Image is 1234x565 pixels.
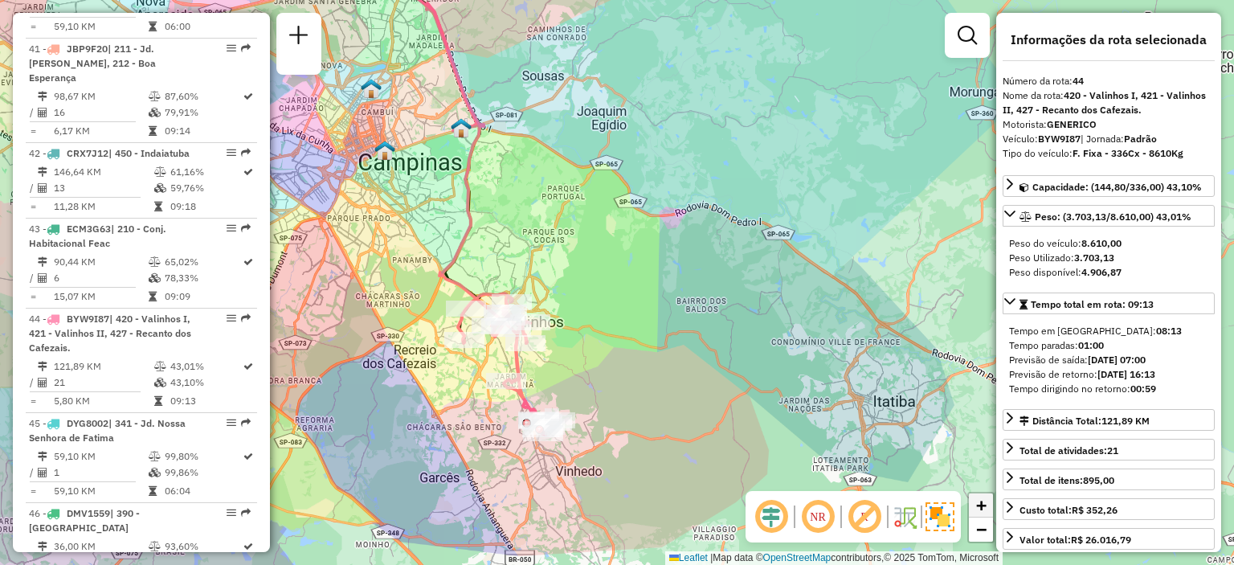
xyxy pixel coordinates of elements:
[154,378,166,387] i: % de utilização da cubagem
[1032,181,1202,193] span: Capacidade: (144,80/336,00) 43,10%
[752,497,791,536] span: Ocultar deslocamento
[29,123,37,139] td: =
[149,22,157,31] i: Tempo total em rota
[29,180,37,196] td: /
[710,552,713,563] span: |
[669,552,708,563] a: Leaflet
[29,393,37,409] td: =
[149,468,161,477] i: % de utilização da cubagem
[38,167,47,177] i: Distância Total
[29,483,37,499] td: =
[243,362,253,371] i: Rota otimizada
[164,270,242,286] td: 78,33%
[1003,205,1215,227] a: Peso: (3.703,13/8.610,00) 43,01%
[67,147,108,159] span: CRX7J12
[1009,251,1208,265] div: Peso Utilizado:
[1078,339,1104,351] strong: 01:00
[1047,118,1097,130] strong: GENERICO
[243,542,253,551] i: Rota otimizada
[361,78,382,99] img: 602 UDC Light Taquaral
[53,448,148,465] td: 59,10 KM
[1083,474,1114,486] strong: 895,00
[1003,469,1215,490] a: Total de itens:895,00
[164,123,242,139] td: 09:14
[108,147,190,159] span: | 450 - Indaiatuba
[1003,74,1215,88] div: Número da rota:
[227,148,236,158] em: Opções
[53,465,148,481] td: 1
[170,375,242,391] td: 43,10%
[1003,409,1215,431] a: Distância Total:121,89 KM
[1019,473,1114,488] div: Total de itens:
[1009,382,1208,396] div: Tempo dirigindo no retorno:
[164,483,242,499] td: 06:04
[38,257,47,267] i: Distância Total
[164,18,242,35] td: 06:00
[29,375,37,391] td: /
[164,538,242,555] td: 93,60%
[1003,132,1215,146] div: Veículo:
[969,493,993,518] a: Zoom in
[976,495,987,515] span: +
[1009,265,1208,280] div: Peso disponível:
[1009,367,1208,382] div: Previsão de retorno:
[241,43,251,53] em: Rota exportada
[164,465,242,481] td: 99,86%
[451,117,472,138] img: Bees
[1003,88,1215,117] div: Nome da rota:
[29,289,37,305] td: =
[29,313,191,354] span: 44 -
[799,497,837,536] span: Ocultar NR
[53,393,153,409] td: 5,80 KM
[1124,133,1157,145] strong: Padrão
[1009,237,1122,249] span: Peso do veículo:
[170,180,242,196] td: 59,76%
[1019,444,1118,457] span: Total de atividades:
[1073,75,1084,87] strong: 44
[227,418,236,428] em: Opções
[1003,498,1215,520] a: Custo total:R$ 352,26
[925,502,954,531] img: Exibir/Ocultar setores
[1072,504,1118,516] strong: R$ 352,26
[67,313,109,325] span: BYW9I87
[845,497,884,536] span: Exibir rótulo
[241,313,251,323] em: Rota exportada
[149,273,161,283] i: % de utilização da cubagem
[1009,338,1208,353] div: Tempo paradas:
[53,18,148,35] td: 59,10 KM
[38,273,47,283] i: Total de Atividades
[976,519,987,539] span: −
[38,108,47,117] i: Total de Atividades
[1107,444,1118,457] strong: 21
[29,507,140,534] span: 46 -
[763,552,832,563] a: OpenStreetMap
[170,199,242,215] td: 09:18
[1074,252,1114,264] strong: 3.703,13
[1031,298,1154,310] span: Tempo total em rota: 09:13
[1081,266,1122,278] strong: 4.906,87
[29,43,156,84] span: 41 -
[29,465,37,481] td: /
[154,183,166,193] i: % de utilização da cubagem
[149,486,157,496] i: Tempo total em rota
[53,538,148,555] td: 36,00 KM
[1035,211,1191,223] span: Peso: (3.703,13/8.610,00) 43,01%
[1071,534,1131,546] strong: R$ 26.016,79
[164,448,242,465] td: 99,80%
[951,19,983,51] a: Exibir filtros
[227,313,236,323] em: Opções
[164,104,242,121] td: 79,91%
[1003,89,1206,116] strong: 420 - Valinhos I, 421 - Valinhos II, 427 - Recanto dos Cafezais.
[1003,175,1215,197] a: Capacidade: (144,80/336,00) 43,10%
[243,92,253,101] i: Rota otimizada
[374,140,395,161] img: Campinas
[164,289,242,305] td: 09:09
[1101,415,1150,427] span: 121,89 KM
[164,254,242,270] td: 65,02%
[154,362,166,371] i: % de utilização do peso
[53,254,148,270] td: 90,44 KM
[227,223,236,233] em: Opções
[53,164,153,180] td: 146,64 KM
[29,507,140,534] span: | 390 - [GEOGRAPHIC_DATA]
[29,18,37,35] td: =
